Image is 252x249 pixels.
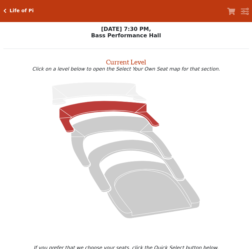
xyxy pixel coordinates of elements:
[59,101,159,132] path: Lower Gallery - Seats Available: 100
[3,55,249,66] h2: Current Level
[3,8,6,13] a: Click here to go back to filters
[3,66,249,72] p: Click on a level below to open the Select Your Own Seat map for that section.
[52,82,147,105] path: Upper Gallery - Seats Available: 0
[104,160,200,218] path: Orchestra / Parterre Circle - Seats Available: 19
[10,8,34,14] h5: Life of Pi
[3,26,249,39] p: [DATE] 7:30 PM, Bass Performance Hall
